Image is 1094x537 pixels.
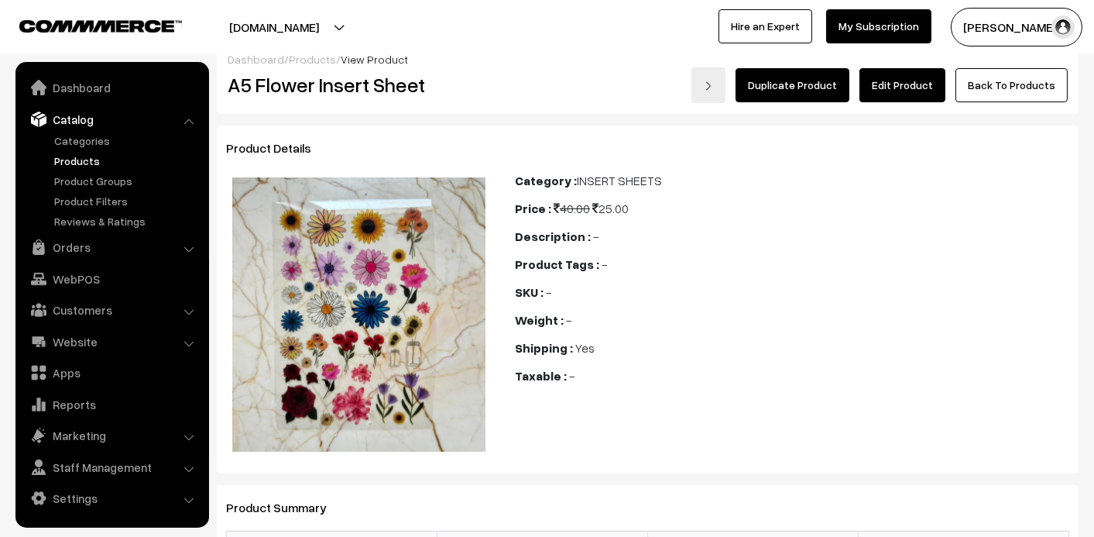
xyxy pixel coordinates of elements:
[515,368,567,384] b: Taxable :
[19,359,204,387] a: Apps
[569,368,574,384] span: -
[515,340,573,356] b: Shipping :
[515,229,591,244] b: Description :
[951,8,1082,46] button: [PERSON_NAME]…
[50,193,204,209] a: Product Filters
[1051,15,1075,39] img: user
[515,284,544,300] b: SKU :
[19,20,182,32] img: COMMMERCE
[704,81,713,91] img: right-arrow.png
[228,51,1068,67] div: / /
[175,8,373,46] button: [DOMAIN_NAME]
[19,233,204,261] a: Orders
[566,312,571,328] span: -
[19,453,204,481] a: Staff Management
[515,312,564,328] b: Weight :
[19,296,204,324] a: Customers
[515,256,599,272] b: Product Tags :
[736,68,849,102] a: Duplicate Product
[19,265,204,293] a: WebPOS
[593,229,598,244] span: -
[826,9,931,43] a: My Subscription
[718,9,812,43] a: Hire an Expert
[515,173,577,188] b: Category :
[19,422,204,449] a: Marketing
[515,199,1069,218] div: 25.00
[289,53,336,66] a: Products
[50,133,204,149] a: Categories
[546,284,551,300] span: -
[515,201,551,216] b: Price :
[19,74,204,102] a: Dashboard
[602,256,607,272] span: -
[515,171,1069,190] div: INSERT SHEETS
[341,53,408,66] span: View Product
[50,173,204,189] a: Product Groups
[232,177,486,453] img: 175759124899409talkszj.png
[228,73,492,97] h2: A5 Flower Insert Sheet
[228,53,284,66] a: Dashboard
[859,68,945,102] a: Edit Product
[226,500,345,515] span: Product Summary
[19,105,204,133] a: Catalog
[50,213,204,229] a: Reviews & Ratings
[50,153,204,169] a: Products
[575,340,595,356] span: Yes
[19,15,155,34] a: COMMMERCE
[19,484,204,512] a: Settings
[955,68,1068,102] a: Back To Products
[226,140,330,156] span: Product Details
[19,328,204,356] a: Website
[19,391,204,418] a: Reports
[554,201,590,216] span: 40.00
